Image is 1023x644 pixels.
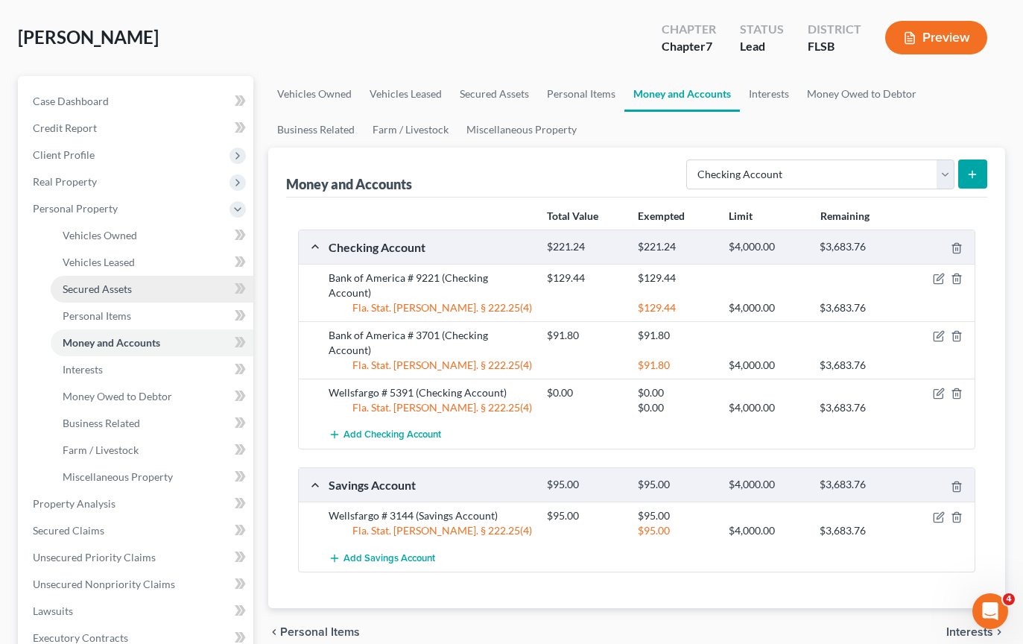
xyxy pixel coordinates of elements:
strong: Exempted [638,209,685,222]
span: Interests [63,363,103,376]
span: Money and Accounts [63,336,160,349]
a: Interests [51,356,253,383]
i: chevron_right [993,626,1005,638]
a: Personal Items [538,76,624,112]
span: Property Analysis [33,497,115,510]
span: Client Profile [33,148,95,161]
span: Personal Items [280,626,360,638]
span: Unsecured Priority Claims [33,551,156,563]
div: $95.00 [539,508,630,523]
div: $221.24 [630,240,721,254]
span: Credit Report [33,121,97,134]
div: Fla. Stat. [PERSON_NAME]. § 222.25(4) [321,523,539,538]
div: $4,000.00 [721,240,812,254]
button: Preview [885,21,987,54]
div: FLSB [808,38,861,55]
span: 4 [1003,593,1015,605]
div: District [808,21,861,38]
div: Bank of America # 9221 (Checking Account) [321,271,539,300]
div: $129.44 [630,300,721,315]
span: Interests [946,626,993,638]
button: Add Savings Account [329,544,435,572]
a: Business Related [268,112,364,148]
div: $91.80 [539,328,630,343]
div: $91.80 [630,358,721,373]
div: $4,000.00 [721,300,812,315]
button: chevron_left Personal Items [268,626,360,638]
div: $3,683.76 [812,358,903,373]
span: Money Owed to Debtor [63,390,172,402]
span: Executory Contracts [33,631,128,644]
a: Miscellaneous Property [457,112,586,148]
div: Chapter [662,21,716,38]
div: Fla. Stat. [PERSON_NAME]. § 222.25(4) [321,300,539,315]
div: Chapter [662,38,716,55]
div: $4,000.00 [721,400,812,415]
span: Vehicles Leased [63,256,135,268]
div: $3,683.76 [812,478,903,492]
iframe: Intercom live chat [972,593,1008,629]
span: Business Related [63,417,140,429]
strong: Remaining [820,209,870,222]
div: $3,683.76 [812,300,903,315]
a: Secured Claims [21,517,253,544]
div: $4,000.00 [721,523,812,538]
div: Checking Account [321,239,539,255]
a: Money and Accounts [51,329,253,356]
span: Farm / Livestock [63,443,139,456]
div: Fla. Stat. [PERSON_NAME]. § 222.25(4) [321,400,539,415]
a: Vehicles Leased [51,249,253,276]
a: Property Analysis [21,490,253,517]
a: Farm / Livestock [51,437,253,464]
button: Add Checking Account [329,421,441,449]
div: $0.00 [630,400,721,415]
span: Lawsuits [33,604,73,617]
a: Money Owed to Debtor [51,383,253,410]
span: Personal Items [63,309,131,322]
div: Wellsfargo # 5391 (Checking Account) [321,385,539,400]
div: $95.00 [539,478,630,492]
span: Personal Property [33,202,118,215]
a: Money Owed to Debtor [798,76,925,112]
a: Interests [740,76,798,112]
span: Secured Assets [63,282,132,295]
span: Secured Claims [33,524,104,537]
button: Interests chevron_right [946,626,1005,638]
a: Personal Items [51,303,253,329]
a: Case Dashboard [21,88,253,115]
strong: Limit [729,209,753,222]
span: Miscellaneous Property [63,470,173,483]
a: Miscellaneous Property [51,464,253,490]
div: Lead [740,38,784,55]
span: [PERSON_NAME] [18,26,159,48]
a: Unsecured Priority Claims [21,544,253,571]
span: Case Dashboard [33,95,109,107]
a: Vehicles Owned [268,76,361,112]
div: $129.44 [539,271,630,285]
span: 7 [706,39,712,53]
div: Money and Accounts [286,175,412,193]
a: Credit Report [21,115,253,142]
span: Real Property [33,175,97,188]
a: Lawsuits [21,598,253,625]
div: $91.80 [630,328,721,343]
a: Secured Assets [451,76,538,112]
div: $3,683.76 [812,523,903,538]
div: $3,683.76 [812,240,903,254]
div: Savings Account [321,477,539,493]
div: $3,683.76 [812,400,903,415]
div: $95.00 [630,478,721,492]
div: $4,000.00 [721,478,812,492]
div: $95.00 [630,523,721,538]
span: Unsecured Nonpriority Claims [33,578,175,590]
span: Add Savings Account [343,552,435,564]
a: Vehicles Owned [51,222,253,249]
strong: Total Value [547,209,598,222]
div: Wellsfargo # 3144 (Savings Account) [321,508,539,523]
a: Secured Assets [51,276,253,303]
i: chevron_left [268,626,280,638]
a: Unsecured Nonpriority Claims [21,571,253,598]
a: Business Related [51,410,253,437]
span: Add Checking Account [343,429,441,441]
a: Vehicles Leased [361,76,451,112]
